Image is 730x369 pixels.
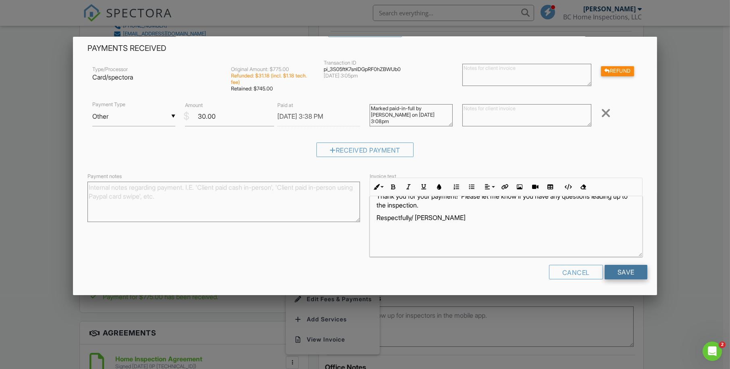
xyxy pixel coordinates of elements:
[92,101,125,108] label: Payment Type
[231,66,314,73] div: Original Amount: $775.00
[376,192,635,210] p: Thank you for your payment! Please let me know if you have any questions leading up to the inspec...
[560,179,575,195] button: Code View
[605,265,647,279] input: Save
[324,73,453,79] div: [DATE] 3:05pm
[87,173,122,180] label: Payment notes
[277,102,293,109] label: Paid at
[601,67,634,75] a: Refund
[231,86,314,92] div: Retained: $745.00
[231,73,314,86] div: Refunded: $31.18 (incl. $1.18 tech. fee)
[385,179,401,195] button: Bold (⌘B)
[92,73,221,82] p: Card/spectora
[481,179,497,195] button: Align
[497,179,512,195] button: Insert Link (⌘K)
[703,342,722,361] iframe: Intercom live chat
[549,265,603,279] div: Cancel
[324,60,453,66] div: Transaction ID
[575,179,591,195] button: Clear Formatting
[401,179,416,195] button: Italic (⌘I)
[601,66,634,76] div: Refund
[376,213,635,222] p: Respectfully/ [PERSON_NAME]
[719,342,726,348] span: 2
[183,109,189,123] div: $
[185,102,203,109] label: Amount
[370,179,385,195] button: Inline Style
[316,143,414,157] div: Received Payment
[92,66,221,73] div: Type/Processor
[316,148,414,156] a: Received Payment
[87,43,643,54] h4: Payments Received
[324,66,453,73] div: pi_3S05ftK7snlDGpRF0hZBWUb0
[370,104,452,126] textarea: Marked paid-in-full by [PERSON_NAME] on [DATE] 3:08pm
[370,173,396,180] label: Invoice text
